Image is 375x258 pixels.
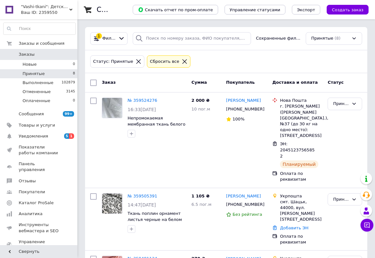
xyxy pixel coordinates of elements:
[21,10,77,15] div: Ваш ID: 2359550
[226,80,255,85] span: Покупатель
[62,80,75,86] span: 102879
[19,239,60,251] span: Управление сайтом
[280,160,318,168] div: Планируемый
[226,202,264,207] span: [PHONE_NUMBER]
[102,98,122,118] img: Фото товару
[102,194,122,214] img: Фото товару
[133,5,218,14] button: Скачать отчет по пром-оплате
[19,200,53,206] span: Каталог ProSale
[332,7,363,12] span: Создать заказ
[97,6,152,14] h1: Список заказов
[133,32,251,45] input: Поиск по номеру заказа, ФИО покупателя, номеру телефона, Email, номеру накладной
[191,98,209,103] span: 2 000 ₴
[226,98,261,104] a: [PERSON_NAME]
[149,58,180,65] div: Сбросить все
[226,107,264,111] span: [PHONE_NUMBER]
[23,98,50,104] span: Оплаченные
[23,80,53,86] span: Выполненные
[19,41,64,46] span: Заказы и сообщения
[23,71,45,77] span: Принятые
[4,23,75,34] input: Поиск
[92,58,134,65] div: Статус: Принятые
[19,122,55,128] span: Товары и услуги
[311,35,333,42] span: Принятые
[333,100,349,107] div: Принят
[191,202,211,207] span: 6.5 пог.м
[280,193,322,199] div: Укрпошта
[256,35,301,42] span: Сохраненные фильтры:
[19,222,60,234] span: Инструменты вебмастера и SEO
[96,33,102,39] div: 1
[66,89,75,95] span: 3145
[23,62,37,67] span: Новые
[280,234,322,245] div: Оплата по реквизитам
[128,202,156,207] span: 14:47[DATE]
[191,80,207,85] span: Сумма
[19,144,60,156] span: Показатели работы компании
[73,98,75,104] span: 0
[19,111,44,117] span: Сообщения
[19,52,34,57] span: Заказы
[19,161,60,173] span: Панель управления
[191,194,209,198] span: 1 105 ₴
[138,7,213,13] span: Скачать отчет по пром-оплате
[225,5,285,14] button: Управление статусами
[102,80,116,85] span: Заказ
[63,111,74,117] span: 99+
[333,196,349,203] div: Принят
[328,80,344,85] span: Статус
[73,71,75,77] span: 8
[19,133,48,139] span: Уведомления
[280,171,322,182] div: Оплата по реквизитам
[128,116,186,139] a: Непромокаемая мембранная ткань белого цвета, 100% хлопок, (шир. 2,05 см) А-09
[128,211,186,234] a: Ткань поплин орнамент листья черные на белом (ТУРЦИЯ шир. 2,4 м) (R-FR-0683)
[233,117,245,121] span: 100%
[23,89,51,95] span: Отмененные
[327,5,369,14] button: Создать заказ
[280,225,308,230] a: Добавить ЭН
[128,98,157,103] a: № 359524276
[191,107,210,111] span: 10 пог.м
[19,211,43,217] span: Аналитика
[280,199,322,223] div: смт. Шацьк, 44000, вул. [PERSON_NAME][STREET_ADDRESS]
[102,35,116,42] span: Фильтры
[21,4,69,10] span: "Vashi-tkani": Детские ткани и фурнитура для шитья и рукоделия!
[128,194,157,198] a: № 359505391
[230,7,280,12] span: Управление статусами
[226,193,261,199] a: [PERSON_NAME]
[361,219,373,232] button: Чат с покупателем
[297,7,315,12] span: Экспорт
[272,80,318,85] span: Доставка и оплата
[19,178,36,184] span: Отзывы
[64,133,69,139] span: 5
[292,5,320,14] button: Экспорт
[320,7,369,12] a: Создать заказ
[69,133,74,139] span: 1
[233,212,262,217] span: Без рейтинга
[335,36,341,41] span: (8)
[102,193,122,214] a: Фото товару
[280,141,315,158] span: ЭН: 20451237565852
[73,62,75,67] span: 0
[280,98,322,103] div: Нова Пошта
[19,189,45,195] span: Покупатели
[280,103,322,139] div: г. [PERSON_NAME] ([PERSON_NAME][GEOGRAPHIC_DATA].), №37 (до 30 кг на одно место): [STREET_ADDRESS]
[128,107,156,112] span: 16:33[DATE]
